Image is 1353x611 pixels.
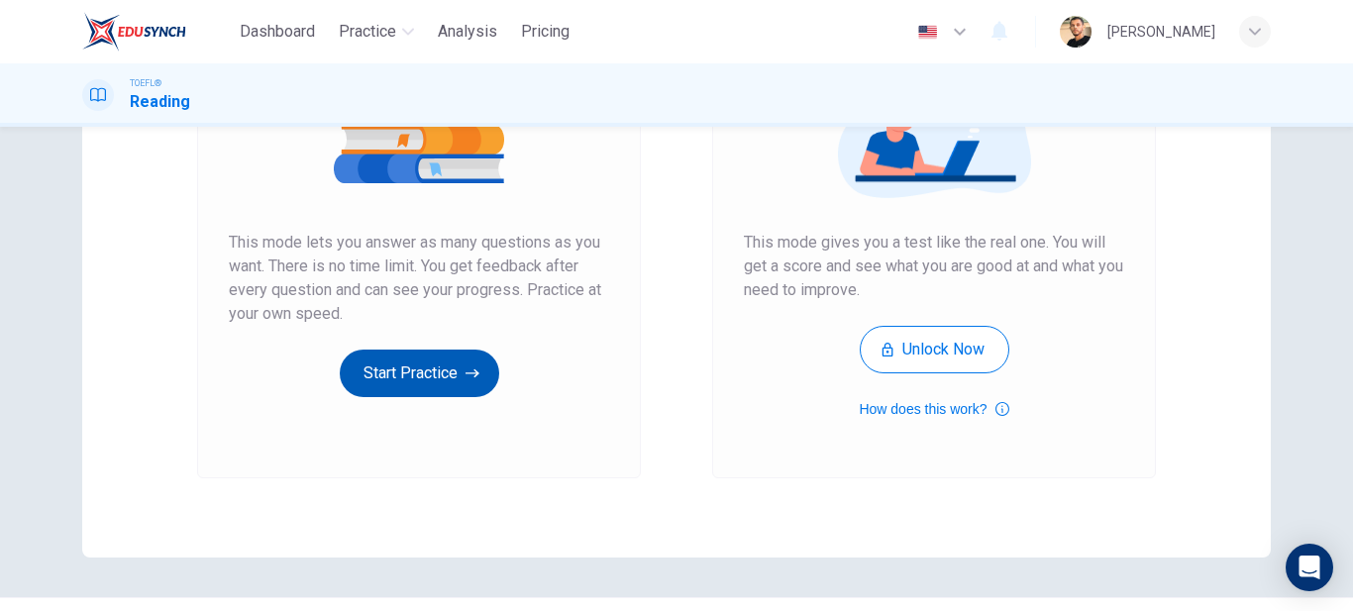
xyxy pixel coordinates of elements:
img: en [915,25,940,40]
img: Profile picture [1060,16,1092,48]
span: Analysis [438,20,497,44]
button: Pricing [513,14,577,50]
button: Practice [331,14,422,50]
span: Dashboard [240,20,315,44]
span: This mode gives you a test like the real one. You will get a score and see what you are good at a... [744,231,1124,302]
div: Open Intercom Messenger [1286,544,1333,591]
button: How does this work? [859,397,1008,421]
a: EduSynch logo [82,12,232,51]
span: Practice [339,20,396,44]
button: Dashboard [232,14,323,50]
button: Analysis [430,14,505,50]
button: Start Practice [340,350,499,397]
span: This mode lets you answer as many questions as you want. There is no time limit. You get feedback... [229,231,609,326]
span: TOEFL® [130,76,161,90]
span: Pricing [521,20,570,44]
button: Unlock Now [860,326,1009,373]
img: EduSynch logo [82,12,186,51]
h1: Reading [130,90,190,114]
div: [PERSON_NAME] [1107,20,1215,44]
